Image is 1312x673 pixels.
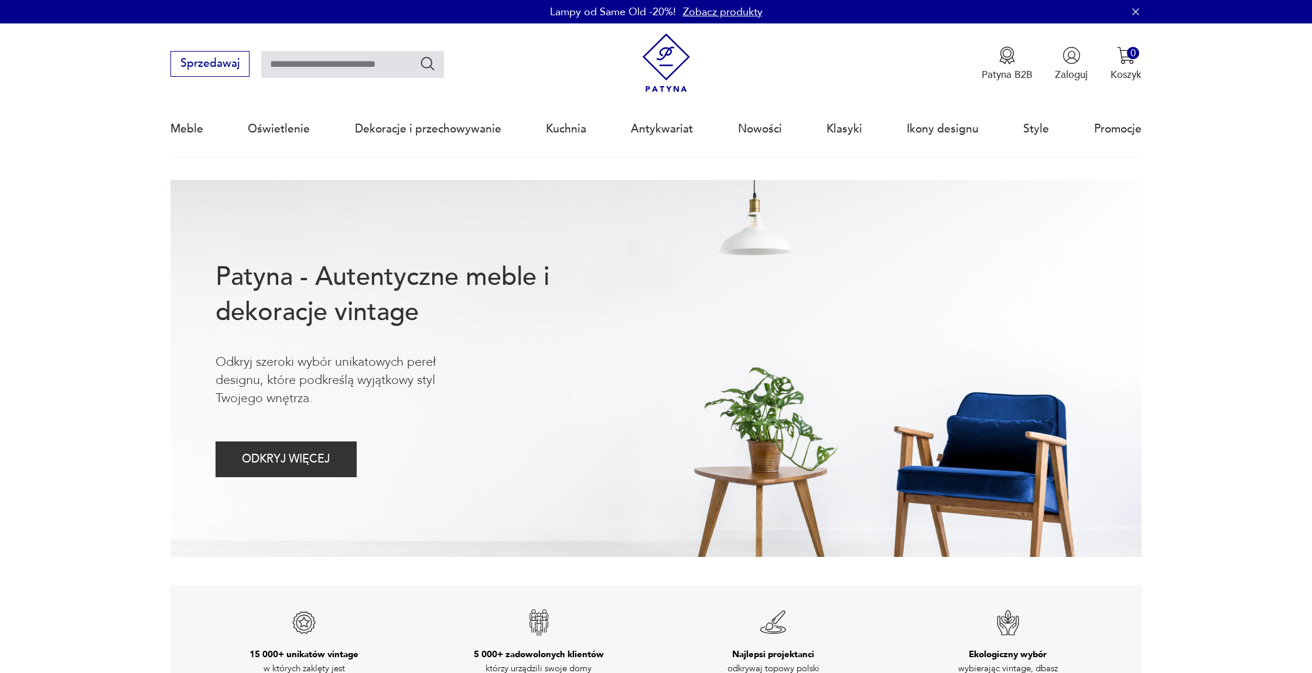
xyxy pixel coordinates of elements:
[998,46,1016,64] img: Ikona medalu
[525,609,553,637] img: Znak gwarancji jakości
[170,102,203,156] a: Meble
[637,33,696,93] img: Patyna - sklep z meblami i dekoracjami vintage
[1111,46,1142,81] button: 0Koszyk
[1127,47,1139,59] div: 0
[1055,46,1088,81] button: Zaloguj
[355,102,501,156] a: Dekoracje i przechowywanie
[290,609,318,637] img: Znak gwarancji jakości
[1023,102,1049,156] a: Style
[248,102,310,156] a: Oświetlenie
[826,102,862,156] a: Klasyki
[982,68,1033,81] p: Patyna B2B
[1094,102,1142,156] a: Promocje
[1117,46,1135,64] img: Ikona koszyka
[738,102,782,156] a: Nowości
[907,102,979,156] a: Ikony designu
[1055,68,1088,81] p: Zaloguj
[216,441,357,477] button: ODKRYJ WIĘCEJ
[550,5,676,19] p: Lampy od Same Old -20%!
[1062,46,1081,64] img: Ikonka użytkownika
[969,648,1047,660] h3: Ekologiczny wybór
[419,55,436,72] button: Szukaj
[546,102,586,156] a: Kuchnia
[216,456,357,465] a: ODKRYJ WIĘCEJ
[1111,68,1142,81] p: Koszyk
[683,5,763,19] a: Zobacz produkty
[732,648,814,660] h3: Najlepsi projektanci
[994,609,1022,637] img: Znak gwarancji jakości
[170,51,250,77] button: Sprzedawaj
[216,260,595,330] h1: Patyna - Autentyczne meble i dekoracje vintage
[982,46,1033,81] button: Patyna B2B
[216,353,483,408] p: Odkryj szeroki wybór unikatowych pereł designu, które podkreślą wyjątkowy styl Twojego wnętrza.
[250,648,358,660] h3: 15 000+ unikatów vintage
[170,60,250,69] a: Sprzedawaj
[631,102,693,156] a: Antykwariat
[759,609,787,637] img: Znak gwarancji jakości
[982,46,1033,81] a: Ikona medaluPatyna B2B
[474,648,604,660] h3: 5 000+ zadowolonych klientów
